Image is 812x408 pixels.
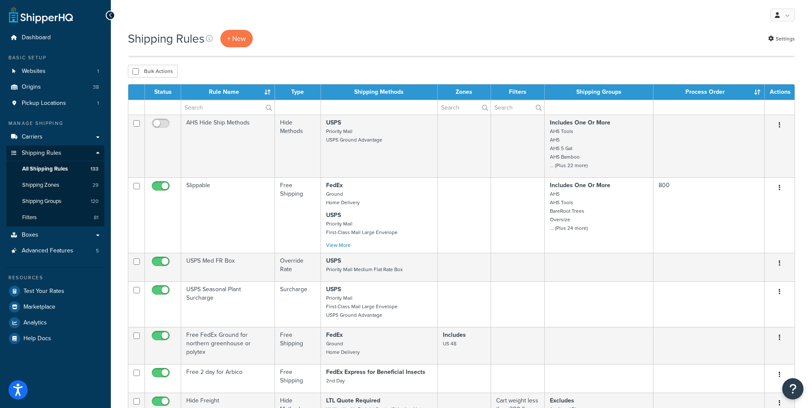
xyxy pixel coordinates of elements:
[22,247,73,255] span: Advanced Features
[550,190,588,232] small: AHS AHS Tools BareRoot Trees Oversize ... (Plus 24 more)
[6,274,104,281] div: Resources
[181,177,275,253] td: Slippable
[6,177,104,193] li: Shipping Zones
[6,331,104,346] a: Help Docs
[6,79,104,95] a: Origins 38
[321,84,438,100] th: Shipping Methods
[23,288,64,295] span: Test Your Rates
[326,266,403,273] small: Priority Mail Medium Flat Rate Box
[6,284,104,299] a: Test Your Rates
[550,118,610,127] strong: Includes One Or More
[6,54,104,61] div: Basic Setup
[6,243,104,259] a: Advanced Features 5
[438,84,491,100] th: Zones
[326,256,341,265] strong: USPS
[653,177,765,253] td: 800
[275,327,321,364] td: Free Shipping
[326,181,343,190] strong: FedEx
[22,231,38,239] span: Boxes
[275,253,321,281] td: Override Rate
[326,340,360,356] small: Ground Home Delivery
[6,145,104,226] li: Shipping Rules
[128,30,205,47] h1: Shipping Rules
[22,198,61,205] span: Shipping Groups
[181,281,275,327] td: USPS Seasonal Plant Surcharge
[6,64,104,79] a: Websites 1
[97,68,99,75] span: 1
[22,182,59,189] span: Shipping Zones
[550,396,574,405] strong: Excludes
[491,100,544,115] input: Search
[550,127,588,169] small: AHS Tools AHS AHS 5 Gal AHS Bamboo ... (Plus 22 more)
[6,129,104,145] a: Carriers
[326,377,345,385] small: 2nd Day
[22,100,66,107] span: Pickup Locations
[491,84,545,100] th: Filters
[23,304,55,311] span: Marketplace
[22,34,51,41] span: Dashboard
[6,145,104,161] a: Shipping Rules
[6,299,104,315] a: Marketplace
[326,294,398,319] small: Priority Mail First-Class Mail Large Envelope USPS Ground Advantage
[6,177,104,193] a: Shipping Zones 29
[6,95,104,111] li: Pickup Locations
[326,220,398,236] small: Priority Mail First-Class Mail Large Envelope
[22,165,68,173] span: All Shipping Rules
[22,150,61,157] span: Shipping Rules
[22,84,41,91] span: Origins
[443,340,457,347] small: US 48
[768,33,795,45] a: Settings
[6,210,104,226] li: Filters
[443,330,466,339] strong: Includes
[145,84,181,100] th: Status
[6,243,104,259] li: Advanced Features
[6,227,104,243] a: Boxes
[22,68,46,75] span: Websites
[6,194,104,209] li: Shipping Groups
[326,367,425,376] strong: FedEx Express for Beneficial Insects
[326,330,343,339] strong: FedEx
[545,84,654,100] th: Shipping Groups
[92,182,98,189] span: 29
[326,190,360,206] small: Ground Home Delivery
[181,115,275,177] td: AHS Hide Ship Methods
[6,79,104,95] li: Origins
[93,84,99,91] span: 38
[181,84,275,100] th: Rule Name : activate to sort column ascending
[326,285,341,294] strong: USPS
[23,335,51,342] span: Help Docs
[6,120,104,127] div: Manage Shipping
[765,84,795,100] th: Actions
[6,95,104,111] a: Pickup Locations 1
[128,65,178,78] button: Bulk Actions
[96,247,99,255] span: 5
[181,364,275,393] td: Free 2 day for Arbico
[6,30,104,46] a: Dashboard
[275,84,321,100] th: Type
[91,198,98,205] span: 120
[6,210,104,226] a: Filters 81
[438,100,491,115] input: Search
[9,6,73,23] a: ShipperHQ Home
[653,84,765,100] th: Process Order : activate to sort column ascending
[326,241,351,249] a: View More
[326,127,382,144] small: Priority Mail USPS Ground Advantage
[181,253,275,281] td: USPS Med FR Box
[326,118,341,127] strong: USPS
[22,133,43,141] span: Carriers
[275,364,321,393] td: Free Shipping
[275,177,321,253] td: Free Shipping
[326,211,341,220] strong: USPS
[326,396,380,405] strong: LTL Quote Required
[90,165,98,173] span: 133
[550,181,610,190] strong: Includes One Or More
[782,378,803,399] button: Open Resource Center
[275,281,321,327] td: Surcharge
[6,315,104,330] a: Analytics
